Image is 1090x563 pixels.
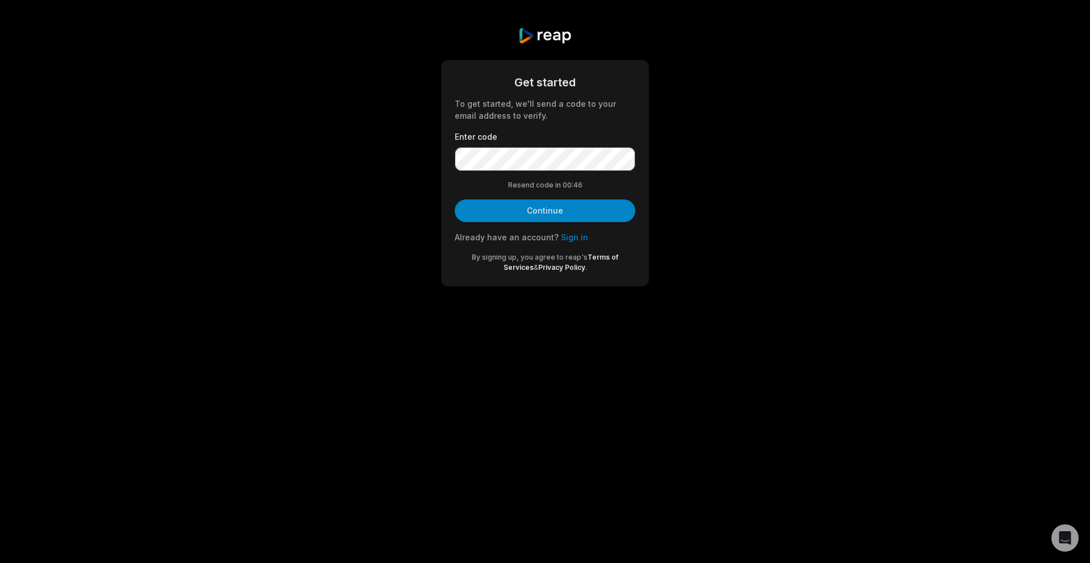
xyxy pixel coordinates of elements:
[534,263,538,272] span: &
[455,131,635,143] label: Enter code
[1051,524,1079,552] div: Open Intercom Messenger
[585,263,587,272] span: .
[455,98,635,122] div: To get started, we'll send a code to your email address to verify.
[518,27,572,44] img: reap
[538,263,585,272] a: Privacy Policy
[455,74,635,91] div: Get started
[573,180,582,190] span: 46
[455,232,559,242] span: Already have an account?
[455,180,635,190] div: Resend code in 00:
[561,232,588,242] a: Sign in
[472,253,588,261] span: By signing up, you agree to reap's
[504,253,619,272] a: Terms of Services
[455,199,635,222] button: Continue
